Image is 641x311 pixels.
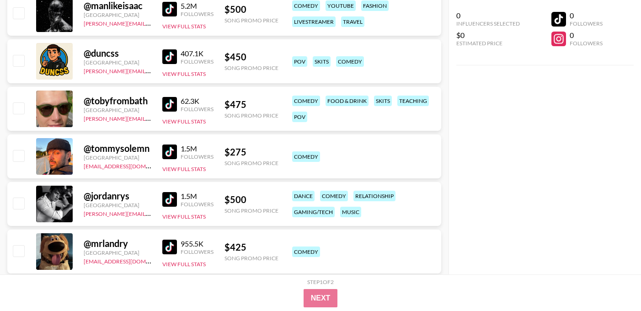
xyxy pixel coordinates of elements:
[224,160,278,166] div: Song Promo Price
[292,112,307,122] div: pov
[84,66,219,75] a: [PERSON_NAME][EMAIL_ADDRESS][DOMAIN_NAME]
[181,1,214,11] div: 5.2M
[84,113,219,122] a: [PERSON_NAME][EMAIL_ADDRESS][DOMAIN_NAME]
[570,31,603,40] div: 0
[181,248,214,255] div: Followers
[84,59,151,66] div: [GEOGRAPHIC_DATA]
[320,191,348,201] div: comedy
[84,249,151,256] div: [GEOGRAPHIC_DATA]
[84,209,219,217] a: [PERSON_NAME][EMAIL_ADDRESS][DOMAIN_NAME]
[304,289,338,307] button: Next
[397,96,429,106] div: teaching
[181,192,214,201] div: 1.5M
[374,96,392,106] div: skits
[84,18,219,27] a: [PERSON_NAME][EMAIL_ADDRESS][DOMAIN_NAME]
[181,49,214,58] div: 407.1K
[313,56,331,67] div: skits
[162,70,206,77] button: View Full Stats
[224,112,278,119] div: Song Promo Price
[292,56,307,67] div: pov
[361,0,389,11] div: fashion
[341,16,364,27] div: travel
[570,40,603,47] div: Followers
[224,64,278,71] div: Song Promo Price
[84,95,151,107] div: @ tobyfrombath
[181,144,214,153] div: 1.5M
[84,143,151,154] div: @ tommysolemn
[224,51,278,63] div: $ 450
[162,145,177,159] img: TikTok
[162,2,177,16] img: TikTok
[292,191,315,201] div: dance
[456,11,520,20] div: 0
[84,202,151,209] div: [GEOGRAPHIC_DATA]
[456,40,520,47] div: Estimated Price
[84,107,151,113] div: [GEOGRAPHIC_DATA]
[224,146,278,158] div: $ 275
[181,58,214,65] div: Followers
[224,207,278,214] div: Song Promo Price
[162,166,206,172] button: View Full Stats
[162,49,177,64] img: TikTok
[84,161,176,170] a: [EMAIL_ADDRESS][DOMAIN_NAME]
[224,241,278,253] div: $ 425
[181,106,214,113] div: Followers
[181,153,214,160] div: Followers
[181,11,214,17] div: Followers
[162,23,206,30] button: View Full Stats
[570,11,603,20] div: 0
[292,151,320,162] div: comedy
[456,20,520,27] div: Influencers Selected
[595,265,630,300] iframe: Drift Widget Chat Controller
[84,238,151,249] div: @ mrlandry
[162,192,177,207] img: TikTok
[162,240,177,254] img: TikTok
[224,255,278,262] div: Song Promo Price
[162,261,206,268] button: View Full Stats
[162,213,206,220] button: View Full Stats
[292,16,336,27] div: livestreamer
[456,31,520,40] div: $0
[326,0,356,11] div: youtube
[353,191,395,201] div: relationship
[336,56,364,67] div: comedy
[224,194,278,205] div: $ 500
[292,96,320,106] div: comedy
[292,247,320,257] div: comedy
[181,97,214,106] div: 62.3K
[84,154,151,161] div: [GEOGRAPHIC_DATA]
[570,20,603,27] div: Followers
[224,4,278,15] div: $ 500
[326,96,369,106] div: food & drink
[340,207,361,217] div: music
[84,11,151,18] div: [GEOGRAPHIC_DATA]
[224,17,278,24] div: Song Promo Price
[292,207,335,217] div: gaming/tech
[162,118,206,125] button: View Full Stats
[181,201,214,208] div: Followers
[84,48,151,59] div: @ duncss
[307,279,334,285] div: Step 1 of 2
[181,239,214,248] div: 955.5K
[224,99,278,110] div: $ 475
[162,97,177,112] img: TikTok
[292,0,320,11] div: comedy
[84,190,151,202] div: @ jordanrys
[84,256,176,265] a: [EMAIL_ADDRESS][DOMAIN_NAME]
